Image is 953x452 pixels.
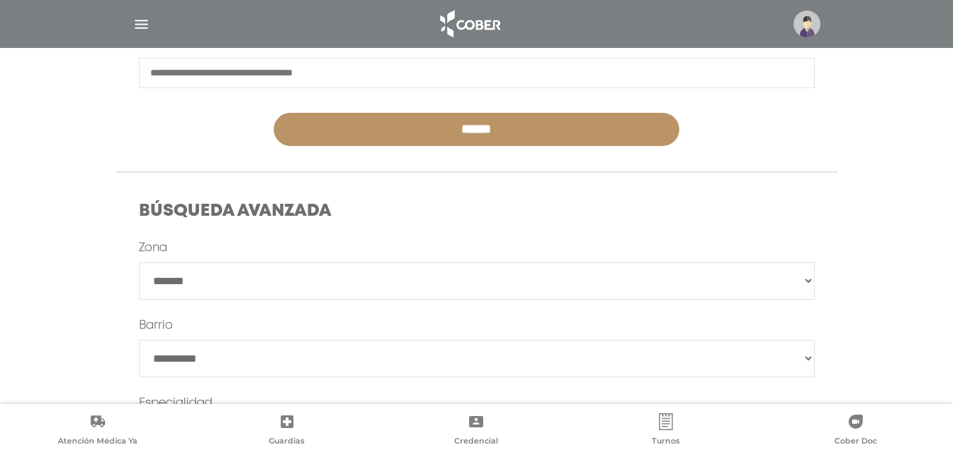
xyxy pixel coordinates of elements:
[652,436,680,448] span: Turnos
[834,436,877,448] span: Cober Doc
[58,436,138,448] span: Atención Médica Ya
[760,413,950,449] a: Cober Doc
[139,395,212,412] label: Especialidad
[193,413,382,449] a: Guardias
[432,7,506,41] img: logo_cober_home-white.png
[139,202,815,222] h4: Búsqueda Avanzada
[794,11,820,37] img: profile-placeholder.svg
[382,413,571,449] a: Credencial
[269,436,305,448] span: Guardias
[571,413,761,449] a: Turnos
[139,317,173,334] label: Barrio
[454,436,498,448] span: Credencial
[139,240,167,257] label: Zona
[3,413,193,449] a: Atención Médica Ya
[133,16,150,33] img: Cober_menu-lines-white.svg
